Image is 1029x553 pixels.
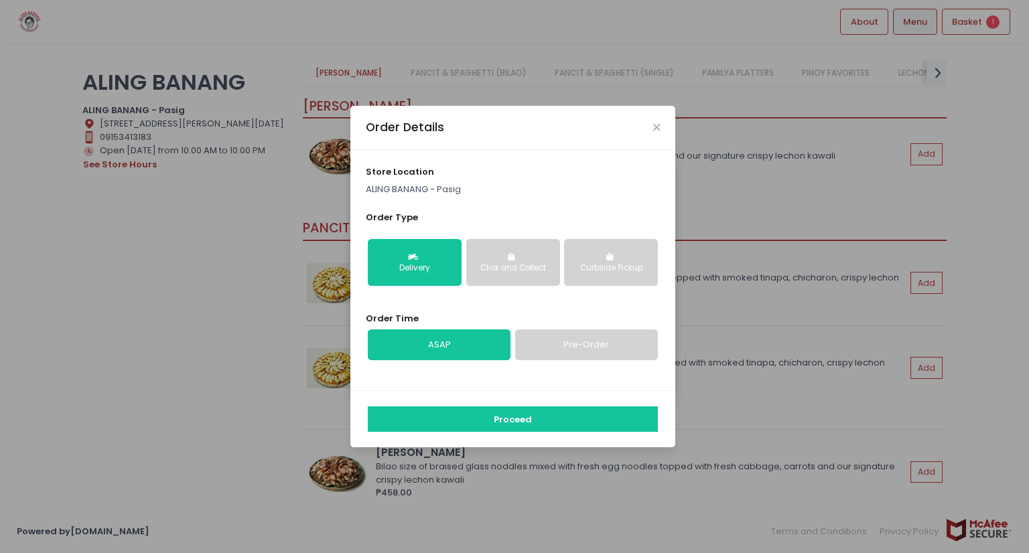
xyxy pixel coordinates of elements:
div: Click and Collect [476,262,551,274]
button: Click and Collect [466,239,560,286]
button: Delivery [368,239,462,286]
p: ALING BANANG - Pasig [366,183,661,196]
span: Order Time [366,312,419,325]
button: Curbside Pickup [564,239,658,286]
div: Order Details [366,118,444,136]
span: store location [366,165,434,178]
a: Pre-Order [515,329,658,360]
button: Proceed [368,406,658,432]
span: Order Type [366,211,418,224]
div: Delivery [377,262,452,274]
div: Curbside Pickup [573,262,648,274]
a: ASAP [368,329,510,360]
button: Close [653,124,660,131]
